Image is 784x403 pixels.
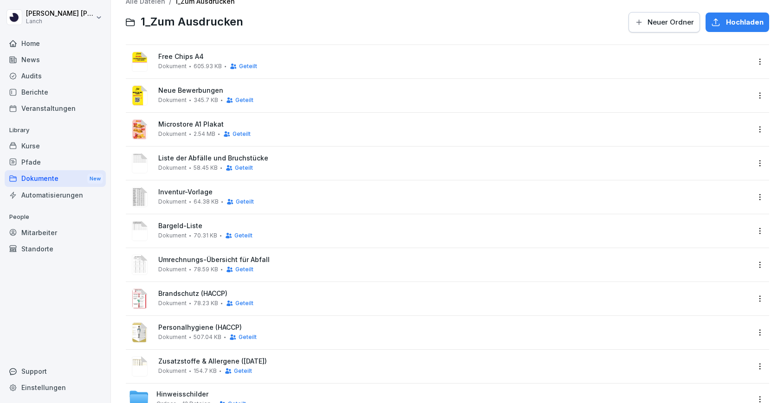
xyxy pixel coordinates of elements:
[235,266,253,273] span: Geteilt
[5,100,106,116] a: Veranstaltungen
[158,87,750,95] span: Neue Bewerbungen
[158,300,187,307] span: Dokument
[158,266,187,273] span: Dokument
[158,63,187,70] span: Dokument
[706,13,769,32] button: Hochladen
[5,379,106,396] a: Einstellungen
[236,198,254,205] span: Geteilt
[235,165,253,171] span: Geteilt
[194,198,219,205] span: 64.38 KB
[5,210,106,224] p: People
[234,368,252,374] span: Geteilt
[194,97,218,103] span: 345.7 KB
[158,188,750,196] span: Inventur-Vorlage
[158,368,187,374] span: Dokument
[156,390,208,398] span: Hinweisschilder
[235,300,253,307] span: Geteilt
[158,324,750,332] span: Personalhygiene (HACCP)
[5,138,106,154] a: Kurse
[5,363,106,379] div: Support
[158,131,187,137] span: Dokument
[158,97,187,103] span: Dokument
[5,187,106,203] a: Automatisierungen
[194,368,217,374] span: 154.7 KB
[158,53,750,61] span: Free Chips A4
[5,241,106,257] a: Standorte
[158,154,750,162] span: Liste der Abfälle und Bruchstücke
[158,358,750,365] span: Zusatzstoffe & Allergene ([DATE])
[239,63,257,70] span: Geteilt
[5,68,106,84] a: Audits
[233,131,251,137] span: Geteilt
[5,35,106,51] a: Home
[194,165,218,171] span: 58.45 KB
[26,18,94,25] p: Lanch
[235,97,253,103] span: Geteilt
[158,165,187,171] span: Dokument
[5,51,106,68] a: News
[194,266,218,273] span: 78.59 KB
[194,131,215,137] span: 2.54 MB
[239,334,257,340] span: Geteilt
[158,290,750,298] span: Brandschutz (HACCP)
[234,232,253,239] span: Geteilt
[5,170,106,187] div: Dokumente
[194,232,217,239] span: 70.31 KB
[726,17,764,27] span: Hochladen
[141,15,243,29] span: 1_Zum Ausdrucken
[26,10,94,18] p: [PERSON_NAME] [PERSON_NAME]
[87,173,103,184] div: New
[194,63,222,70] span: 605.93 KB
[158,198,187,205] span: Dokument
[158,334,187,340] span: Dokument
[648,17,694,27] span: Neuer Ordner
[158,222,750,230] span: Bargeld-Liste
[5,84,106,100] a: Berichte
[194,334,221,340] span: 507.04 KB
[5,170,106,187] a: DokumenteNew
[628,12,700,32] button: Neuer Ordner
[194,300,218,307] span: 78.23 KB
[5,123,106,138] p: Library
[158,121,750,128] span: Microstore A1 Plakat
[158,256,750,264] span: Umrechnungs-Übersicht für Abfall
[5,154,106,170] a: Pfade
[5,224,106,241] a: Mitarbeiter
[158,232,187,239] span: Dokument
